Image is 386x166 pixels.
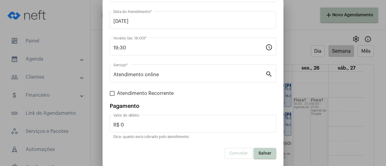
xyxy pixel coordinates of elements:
[265,70,273,77] mat-icon: search
[113,45,265,51] input: Horário
[113,135,189,139] mat-hint: Dica: quanto será cobrado pelo atendimento
[225,148,253,159] button: Cancelar
[265,43,273,51] mat-icon: schedule
[117,90,174,97] span: Atendimento Recorrente
[113,72,265,77] input: Pesquisar serviço
[254,148,276,159] button: Salvar
[258,151,271,155] span: Salvar
[229,151,248,155] span: Cancelar
[110,103,139,109] span: Pagamento
[113,122,273,128] input: Valor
